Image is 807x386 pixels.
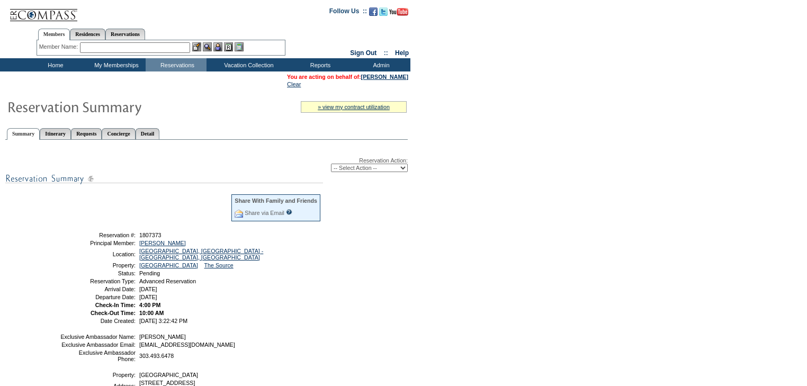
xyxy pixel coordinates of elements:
img: View [203,42,212,51]
td: Follow Us :: [329,6,367,19]
span: You are acting on behalf of: [287,74,408,80]
td: Principal Member: [60,240,136,246]
td: Reports [289,58,349,71]
a: [GEOGRAPHIC_DATA], [GEOGRAPHIC_DATA] - [GEOGRAPHIC_DATA], [GEOGRAPHIC_DATA] [139,248,263,261]
strong: Check-In Time: [95,302,136,308]
img: Subscribe to our YouTube Channel [389,8,408,16]
a: Clear [287,81,301,87]
img: Reservations [224,42,233,51]
img: Reservaton Summary [7,96,219,117]
td: Property: [60,262,136,268]
td: Property: [60,372,136,378]
td: Exclusive Ambassador Email: [60,342,136,348]
span: [EMAIL_ADDRESS][DOMAIN_NAME] [139,342,235,348]
span: Advanced Reservation [139,278,196,284]
strong: Check-Out Time: [91,310,136,316]
td: Home [24,58,85,71]
span: :: [384,49,388,57]
a: Subscribe to our YouTube Channel [389,11,408,17]
img: b_calculator.gif [235,42,244,51]
a: Members [38,29,70,40]
img: Become our fan on Facebook [369,7,378,16]
span: Pending [139,270,160,276]
a: The Source [204,262,234,268]
div: Reservation Action: [5,157,408,172]
td: Date Created: [60,318,136,324]
td: Exclusive Ambassador Phone: [60,349,136,362]
td: My Memberships [85,58,146,71]
span: [DATE] [139,294,157,300]
img: subTtlResSummary.gif [5,172,323,185]
a: [PERSON_NAME] [361,74,408,80]
a: Share via Email [245,210,284,216]
td: Reservations [146,58,207,71]
a: Requests [71,128,102,139]
a: [GEOGRAPHIC_DATA] [139,262,198,268]
a: Itinerary [40,128,71,139]
a: Become our fan on Facebook [369,11,378,17]
a: Follow us on Twitter [379,11,388,17]
span: [PERSON_NAME] [139,334,186,340]
input: What is this? [286,209,292,215]
span: 1807373 [139,232,162,238]
td: Status: [60,270,136,276]
div: Share With Family and Friends [235,198,317,204]
span: [DATE] 3:22:42 PM [139,318,187,324]
a: [PERSON_NAME] [139,240,186,246]
a: » view my contract utilization [318,104,390,110]
a: Reservations [105,29,145,40]
a: Sign Out [350,49,376,57]
td: Vacation Collection [207,58,289,71]
td: Arrival Date: [60,286,136,292]
td: Reservation Type: [60,278,136,284]
span: 303.493.6478 [139,353,174,359]
a: Detail [136,128,160,139]
img: Impersonate [213,42,222,51]
a: Summary [7,128,40,140]
a: Help [395,49,409,57]
td: Reservation #: [60,232,136,238]
img: Follow us on Twitter [379,7,388,16]
td: Admin [349,58,410,71]
img: b_edit.gif [192,42,201,51]
td: Location: [60,248,136,261]
a: Residences [70,29,105,40]
div: Member Name: [39,42,80,51]
span: [GEOGRAPHIC_DATA] [139,372,198,378]
span: 10:00 AM [139,310,164,316]
span: [DATE] [139,286,157,292]
span: 4:00 PM [139,302,160,308]
td: Departure Date: [60,294,136,300]
a: Concierge [102,128,135,139]
td: Exclusive Ambassador Name: [60,334,136,340]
